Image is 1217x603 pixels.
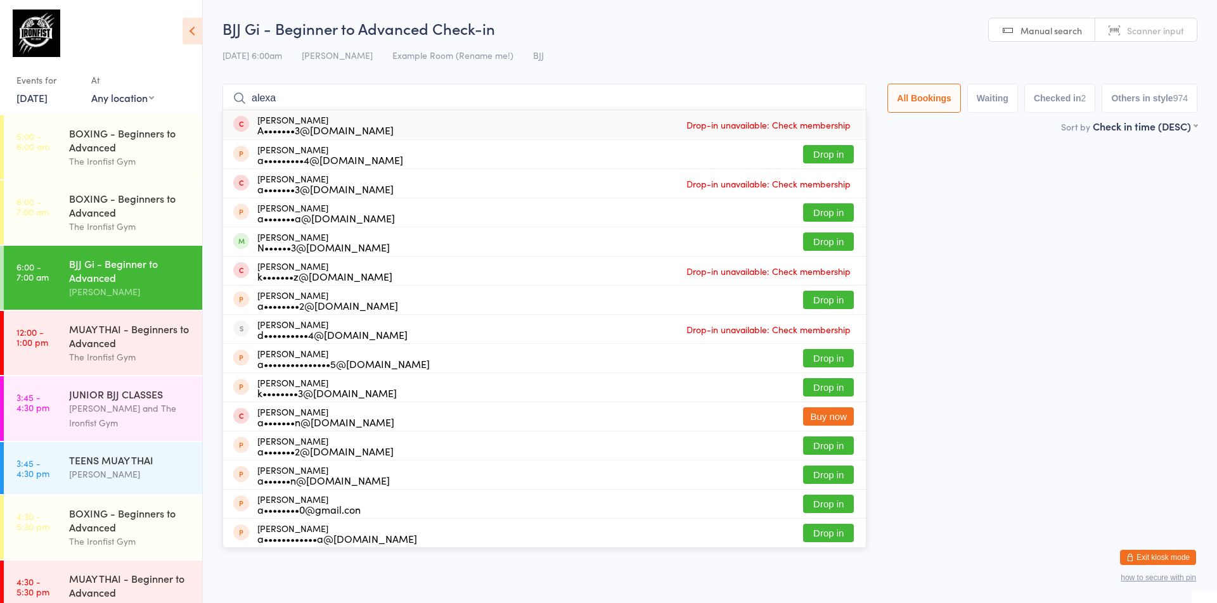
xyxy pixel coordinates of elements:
div: 974 [1173,93,1188,103]
div: [PERSON_NAME] [257,319,408,340]
span: Drop-in unavailable: Check membership [683,174,854,193]
div: [PERSON_NAME] [257,261,392,281]
div: BOXING - Beginners to Advanced [69,506,191,534]
div: a•••••••a@[DOMAIN_NAME] [257,213,395,223]
div: [PERSON_NAME] [257,290,398,310]
div: d••••••••••4@[DOMAIN_NAME] [257,329,408,340]
div: a•••••••3@[DOMAIN_NAME] [257,184,394,194]
a: 3:45 -4:30 pmJUNIOR BJJ CLASSES[PERSON_NAME] and The Ironfist Gym [4,376,202,441]
span: Drop-in unavailable: Check membership [683,320,854,339]
div: a•••••••••4@[DOMAIN_NAME] [257,155,403,165]
div: [PERSON_NAME] [257,436,394,456]
a: 4:30 -5:30 pmBOXING - Beginners to AdvancedThe Ironfist Gym [4,495,202,559]
a: 12:00 -1:00 pmMUAY THAI - Beginners to AdvancedThe Ironfist Gym [4,311,202,375]
button: Drop in [803,145,854,163]
div: [PERSON_NAME] [257,115,394,135]
span: [DATE] 6:00am [222,49,282,61]
button: Drop in [803,495,854,513]
button: Others in style974 [1102,84,1197,113]
div: a••••••••0@gmail.con [257,504,361,514]
div: [PERSON_NAME] [257,465,390,485]
div: [PERSON_NAME] [257,523,417,543]
div: [PERSON_NAME] [257,174,394,194]
div: BOXING - Beginners to Advanced [69,126,191,154]
div: MUAY THAI - Beginners to Advanced [69,322,191,350]
button: Drop in [803,524,854,542]
button: Drop in [803,291,854,309]
a: 6:00 -7:00 amBOXING - Beginners to AdvancedThe Ironfist Gym [4,181,202,244]
button: Drop in [803,436,854,455]
div: The Ironfist Gym [69,219,191,234]
button: Waiting [967,84,1018,113]
div: BOXING - Beginners to Advanced [69,191,191,219]
button: Buy now [803,407,854,426]
a: 6:00 -7:00 amBJJ Gi - Beginner to Advanced[PERSON_NAME] [4,246,202,310]
button: Exit kiosk mode [1120,550,1196,565]
time: 3:45 - 4:30 pm [16,458,49,478]
div: [PERSON_NAME] [69,467,191,481]
div: The Ironfist Gym [69,534,191,549]
span: Scanner input [1127,24,1184,37]
span: Manual search [1021,24,1082,37]
div: 2 [1081,93,1086,103]
div: The Ironfist Gym [69,350,191,364]
span: [PERSON_NAME] [302,49,373,61]
div: a•••••••n@[DOMAIN_NAME] [257,417,394,427]
div: [PERSON_NAME] and The Ironfist Gym [69,401,191,430]
div: TEENS MUAY THAI [69,453,191,467]
div: k••••••••3@[DOMAIN_NAME] [257,388,397,398]
input: Search [222,84,866,113]
div: k•••••••z@[DOMAIN_NAME] [257,271,392,281]
time: 5:00 - 6:00 am [16,131,49,151]
div: a••••••n@[DOMAIN_NAME] [257,475,390,485]
div: a••••••••••••a@[DOMAIN_NAME] [257,533,417,543]
img: The Ironfist Gym [13,10,60,57]
div: [PERSON_NAME] [257,203,395,223]
button: Drop in [803,349,854,367]
span: Drop-in unavailable: Check membership [683,115,854,134]
div: Any location [91,91,154,105]
div: N••••••3@[DOMAIN_NAME] [257,242,390,252]
div: [PERSON_NAME] [257,407,394,427]
div: BJJ Gi - Beginner to Advanced [69,257,191,284]
div: [PERSON_NAME] [257,348,430,369]
label: Sort by [1061,120,1090,133]
button: Checked in2 [1024,84,1096,113]
div: [PERSON_NAME] [257,144,403,165]
span: Example Room (Rename me!) [392,49,513,61]
time: 3:45 - 4:30 pm [16,392,49,412]
div: MUAY THAI - Beginner to Advanced [69,571,191,599]
time: 12:00 - 1:00 pm [16,327,48,347]
time: 4:30 - 5:30 pm [16,576,49,597]
div: Events for [16,70,79,91]
div: a••••••••2@[DOMAIN_NAME] [257,300,398,310]
h2: BJJ Gi - Beginner to Advanced Check-in [222,18,1197,39]
time: 6:00 - 7:00 am [16,196,49,217]
div: [PERSON_NAME] [257,494,361,514]
button: All Bookings [887,84,961,113]
time: 6:00 - 7:00 am [16,262,49,282]
a: [DATE] [16,91,48,105]
div: [PERSON_NAME] [257,232,390,252]
div: a•••••••2@[DOMAIN_NAME] [257,446,394,456]
div: a•••••••••••••••5@[DOMAIN_NAME] [257,359,430,369]
button: Drop in [803,378,854,397]
a: 3:45 -4:30 pmTEENS MUAY THAI[PERSON_NAME] [4,442,202,494]
div: At [91,70,154,91]
button: Drop in [803,466,854,484]
button: Drop in [803,232,854,251]
span: Drop-in unavailable: Check membership [683,262,854,281]
div: JUNIOR BJJ CLASSES [69,387,191,401]
span: BJJ [533,49,544,61]
div: [PERSON_NAME] [69,284,191,299]
div: A•••••••3@[DOMAIN_NAME] [257,125,394,135]
a: 5:00 -6:00 amBOXING - Beginners to AdvancedThe Ironfist Gym [4,115,202,179]
div: Check in time (DESC) [1093,119,1197,133]
button: how to secure with pin [1121,573,1196,582]
button: Drop in [803,203,854,222]
div: [PERSON_NAME] [257,378,397,398]
div: The Ironfist Gym [69,154,191,168]
time: 4:30 - 5:30 pm [16,511,49,531]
